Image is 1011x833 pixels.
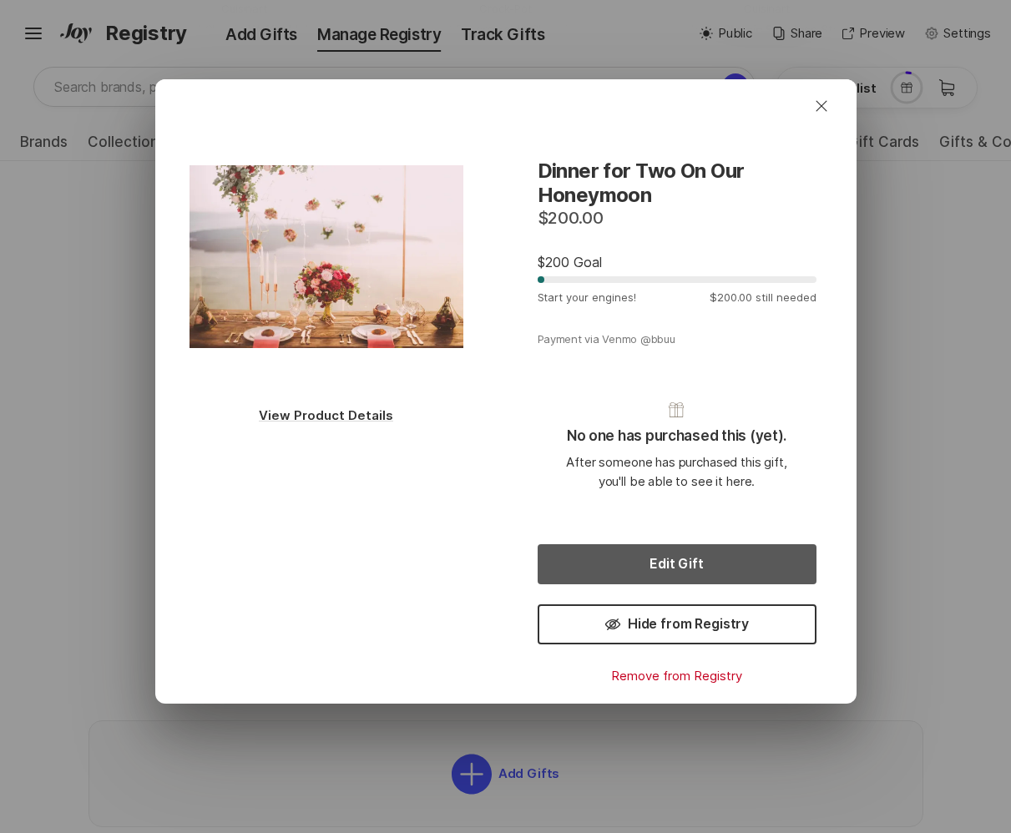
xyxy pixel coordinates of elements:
a: Remove from Registry [611,664,742,687]
button: Edit Gift [538,544,816,584]
button: Payment via Venmo @bbuu [538,331,816,346]
p: $200.00 [538,208,604,228]
p: Start your engines! [538,290,636,305]
button: Hide from Registry [538,604,816,644]
p: $200.00 still needed [710,290,816,305]
div: $200 Goal [538,255,816,270]
p: No one has purchased this (yet). [567,427,786,447]
a: View Product Details [259,407,393,423]
p: Dinner for Two On Our Honeymoon [538,159,816,208]
p: After someone has purchased this gift, you'll be able to see it here. [559,453,796,491]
